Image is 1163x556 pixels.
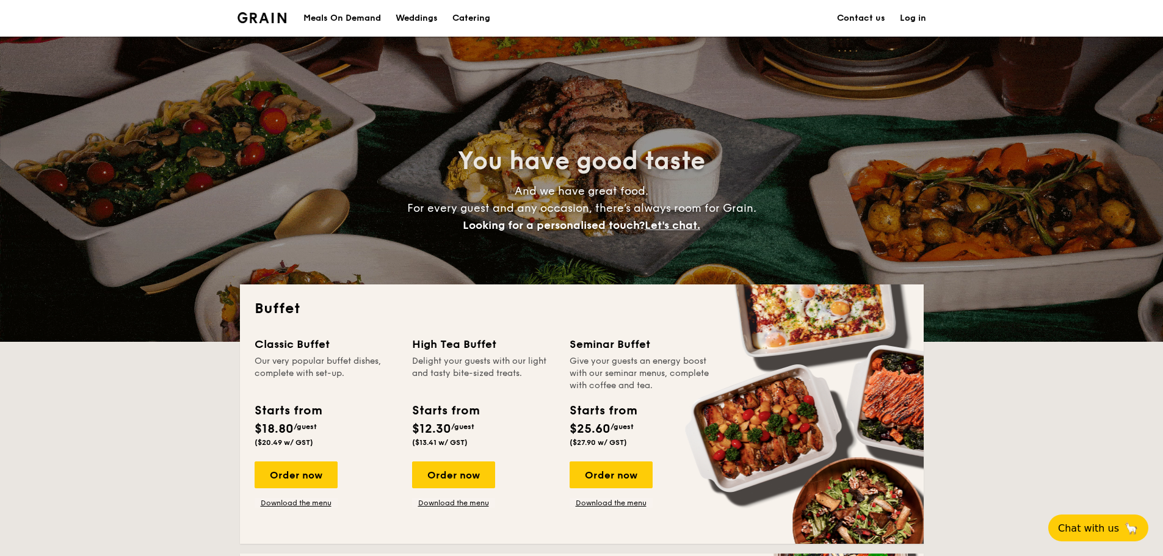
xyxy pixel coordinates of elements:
[570,438,627,447] span: ($27.90 w/ GST)
[451,422,474,431] span: /guest
[570,498,653,508] a: Download the menu
[412,498,495,508] a: Download the menu
[412,438,468,447] span: ($13.41 w/ GST)
[570,461,653,488] div: Order now
[255,422,294,436] span: $18.80
[458,146,705,176] span: You have good taste
[255,336,397,353] div: Classic Buffet
[412,336,555,353] div: High Tea Buffet
[255,402,321,420] div: Starts from
[570,355,712,392] div: Give your guests an energy boost with our seminar menus, complete with coffee and tea.
[1124,521,1139,535] span: 🦙
[570,402,636,420] div: Starts from
[237,12,287,23] img: Grain
[463,218,645,232] span: Looking for a personalised touch?
[255,355,397,392] div: Our very popular buffet dishes, complete with set-up.
[255,299,909,319] h2: Buffet
[255,438,313,447] span: ($20.49 w/ GST)
[255,461,338,488] div: Order now
[255,498,338,508] a: Download the menu
[412,461,495,488] div: Order now
[412,402,479,420] div: Starts from
[412,422,451,436] span: $12.30
[570,336,712,353] div: Seminar Buffet
[294,422,317,431] span: /guest
[570,422,610,436] span: $25.60
[412,355,555,392] div: Delight your guests with our light and tasty bite-sized treats.
[1058,522,1119,534] span: Chat with us
[407,184,756,232] span: And we have great food. For every guest and any occasion, there’s always room for Grain.
[610,422,634,431] span: /guest
[1048,514,1148,541] button: Chat with us🦙
[237,12,287,23] a: Logotype
[645,218,700,232] span: Let's chat.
